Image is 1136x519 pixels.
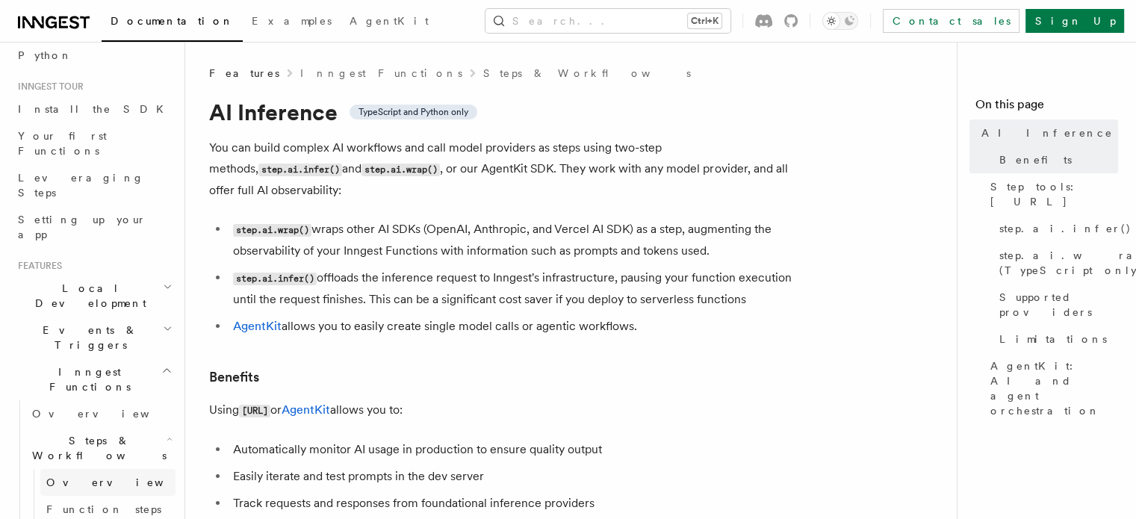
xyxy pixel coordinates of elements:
[999,221,1132,236] span: step.ai.infer()
[233,224,311,237] code: step.ai.wrap()
[999,332,1107,346] span: Limitations
[12,281,163,311] span: Local Development
[12,81,84,93] span: Inngest tour
[18,49,72,61] span: Python
[46,476,200,488] span: Overview
[229,439,807,460] li: Automatically monitor AI usage in production to ensure quality output
[12,364,161,394] span: Inngest Functions
[993,215,1118,242] a: step.ai.infer()
[993,242,1118,284] a: step.ai.wrap() (TypeScript only)
[258,164,342,176] code: step.ai.infer()
[12,164,176,206] a: Leveraging Steps
[975,119,1118,146] a: AI Inference
[102,4,243,42] a: Documentation
[12,260,62,272] span: Features
[18,103,173,115] span: Install the SDK
[209,367,259,388] a: Benefits
[359,106,468,118] span: TypeScript and Python only
[209,99,807,125] h1: AI Inference
[243,4,341,40] a: Examples
[40,469,176,496] a: Overview
[975,96,1118,119] h4: On this page
[341,4,438,40] a: AgentKit
[229,267,807,310] li: offloads the inference request to Inngest's infrastructure, pausing your function execution until...
[209,137,807,201] p: You can build complex AI workflows and call model providers as steps using two-step methods, and ...
[981,125,1113,140] span: AI Inference
[12,42,176,69] a: Python
[209,400,807,421] p: Using or allows you to:
[883,9,1019,33] a: Contact sales
[1025,9,1124,33] a: Sign Up
[993,146,1118,173] a: Benefits
[300,66,462,81] a: Inngest Functions
[239,405,270,417] code: [URL]
[252,15,332,27] span: Examples
[990,179,1118,209] span: Step tools: [URL]
[233,319,282,333] a: AgentKit
[361,164,440,176] code: step.ai.wrap()
[12,122,176,164] a: Your first Functions
[12,96,176,122] a: Install the SDK
[990,358,1118,418] span: AgentKit: AI and agent orchestration
[483,66,691,81] a: Steps & Workflows
[984,173,1118,215] a: Step tools: [URL]
[26,400,176,427] a: Overview
[229,493,807,514] li: Track requests and responses from foundational inference providers
[485,9,730,33] button: Search...Ctrl+K
[229,316,807,337] li: allows you to easily create single model calls or agentic workflows.
[18,214,146,240] span: Setting up your app
[229,466,807,487] li: Easily iterate and test prompts in the dev server
[32,408,186,420] span: Overview
[229,219,807,261] li: wraps other AI SDKs (OpenAI, Anthropic, and Vercel AI SDK) as a step, augmenting the observabilit...
[999,290,1118,320] span: Supported providers
[999,152,1072,167] span: Benefits
[18,172,144,199] span: Leveraging Steps
[984,352,1118,424] a: AgentKit: AI and agent orchestration
[12,358,176,400] button: Inngest Functions
[350,15,429,27] span: AgentKit
[993,284,1118,326] a: Supported providers
[111,15,234,27] span: Documentation
[18,130,107,157] span: Your first Functions
[282,403,330,417] a: AgentKit
[688,13,721,28] kbd: Ctrl+K
[12,323,163,352] span: Events & Triggers
[26,427,176,469] button: Steps & Workflows
[233,273,317,285] code: step.ai.infer()
[46,503,161,515] span: Function steps
[12,317,176,358] button: Events & Triggers
[209,66,279,81] span: Features
[822,12,858,30] button: Toggle dark mode
[12,275,176,317] button: Local Development
[993,326,1118,352] a: Limitations
[26,433,167,463] span: Steps & Workflows
[12,206,176,248] a: Setting up your app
